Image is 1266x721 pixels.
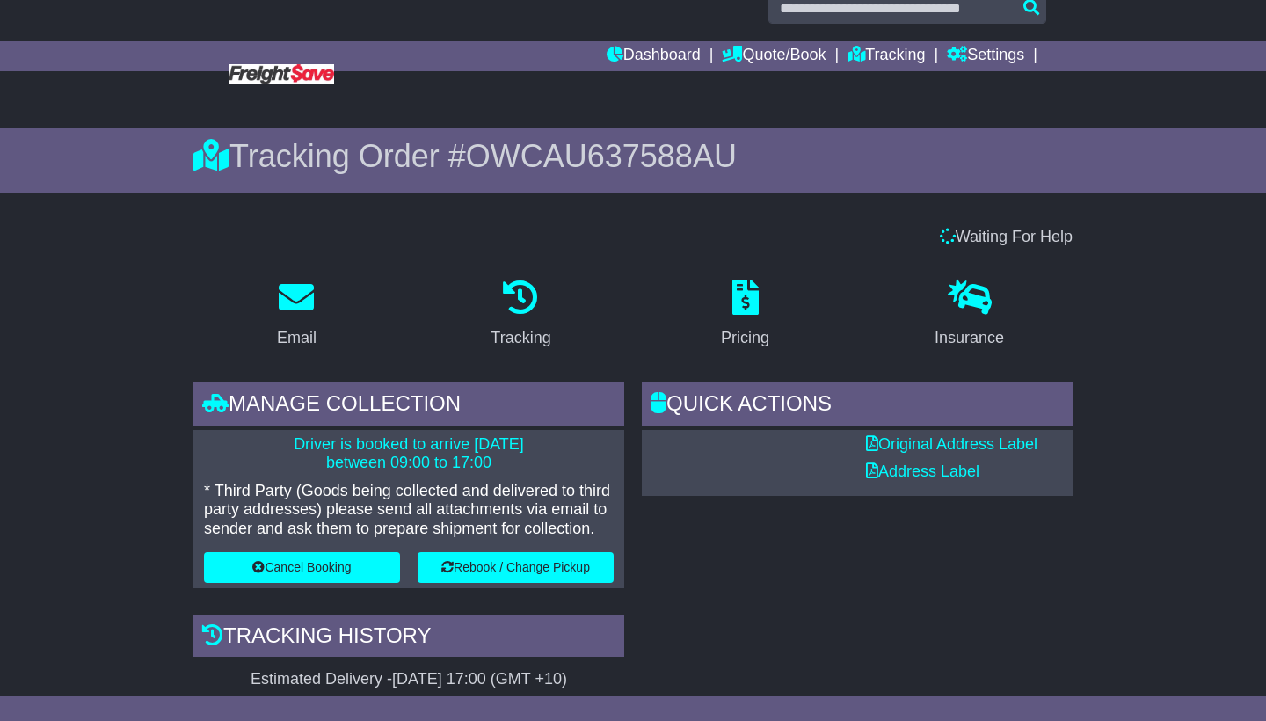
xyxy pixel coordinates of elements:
[418,552,614,583] button: Rebook / Change Pickup
[193,670,624,689] div: Estimated Delivery -
[923,273,1015,356] a: Insurance
[642,382,1073,430] div: Quick Actions
[722,41,826,71] a: Quote/Book
[935,326,1004,350] div: Insurance
[229,64,334,84] img: Freight Save
[721,326,769,350] div: Pricing
[193,382,624,430] div: Manage collection
[193,137,1073,175] div: Tracking Order #
[185,228,1081,247] div: Waiting For Help
[709,273,781,356] a: Pricing
[607,41,701,71] a: Dashboard
[947,41,1024,71] a: Settings
[466,138,737,174] span: OWCAU637588AU
[848,41,925,71] a: Tracking
[204,482,614,539] p: * Third Party (Goods being collected and delivered to third party addresses) please send all atta...
[204,435,614,473] p: Driver is booked to arrive [DATE] between 09:00 to 17:00
[193,615,624,662] div: Tracking history
[277,326,316,350] div: Email
[479,273,562,356] a: Tracking
[491,326,550,350] div: Tracking
[392,670,567,689] div: [DATE] 17:00 (GMT +10)
[866,435,1037,453] a: Original Address Label
[866,462,979,480] a: Address Label
[204,552,400,583] button: Cancel Booking
[266,273,328,356] a: Email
